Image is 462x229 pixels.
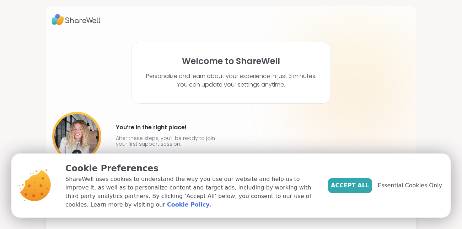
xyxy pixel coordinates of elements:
span: Accept All [331,181,369,190]
h1: Welcome to ShareWell [182,56,280,66]
p: Cookie Preferences [65,162,317,175]
p: Personalize and learn about your experience in just 3 minutes. You can update your settings anytime. [146,72,316,89]
a: Cookie Policy. [167,201,211,209]
img: ShareWell Logo [52,11,101,28]
button: Accept All [328,178,372,193]
p: ShareWell uses cookies to understand the way you use our website and help us to improve it, as we... [65,175,317,209]
img: User image [52,112,101,161]
img: mic icon [72,150,82,160]
p: After these steps, you’ll be ready to join your first support session. [116,135,218,147]
h4: You’re in the right place! [116,122,218,133]
span: Essential Cookies Only [378,181,442,190]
